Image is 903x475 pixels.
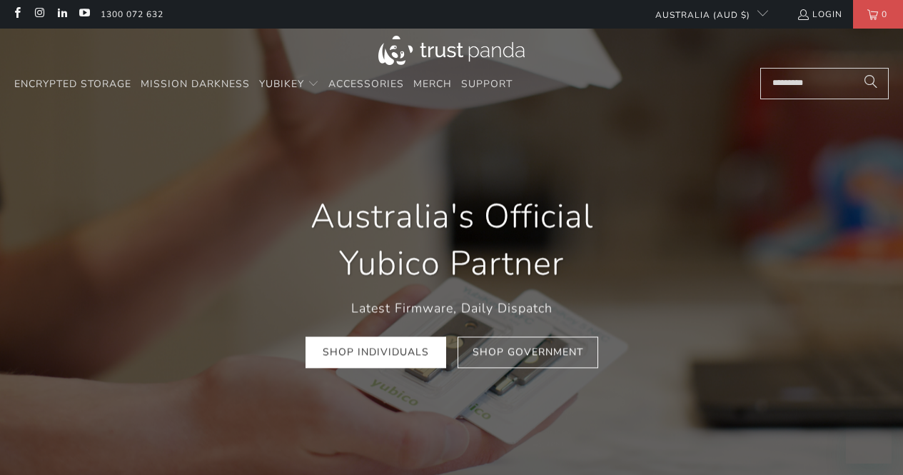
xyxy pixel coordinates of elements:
[797,6,842,22] a: Login
[413,68,452,101] a: Merch
[101,6,163,22] a: 1300 072 632
[259,77,304,91] span: YubiKey
[268,298,636,319] p: Latest Firmware, Daily Dispatch
[378,36,525,65] img: Trust Panda Australia
[11,9,23,20] a: Trust Panda Australia on Facebook
[141,77,250,91] span: Mission Darkness
[14,68,513,101] nav: Translation missing: en.navigation.header.main_nav
[141,68,250,101] a: Mission Darkness
[268,194,636,288] h1: Australia's Official Yubico Partner
[461,68,513,101] a: Support
[328,68,404,101] a: Accessories
[33,9,45,20] a: Trust Panda Australia on Instagram
[413,77,452,91] span: Merch
[458,336,598,369] a: Shop Government
[306,336,446,369] a: Shop Individuals
[846,418,892,464] iframe: Button to launch messaging window
[259,68,319,101] summary: YubiKey
[760,68,889,99] input: Search...
[328,77,404,91] span: Accessories
[56,9,68,20] a: Trust Panda Australia on LinkedIn
[461,77,513,91] span: Support
[78,9,90,20] a: Trust Panda Australia on YouTube
[14,77,131,91] span: Encrypted Storage
[853,68,889,99] button: Search
[14,68,131,101] a: Encrypted Storage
